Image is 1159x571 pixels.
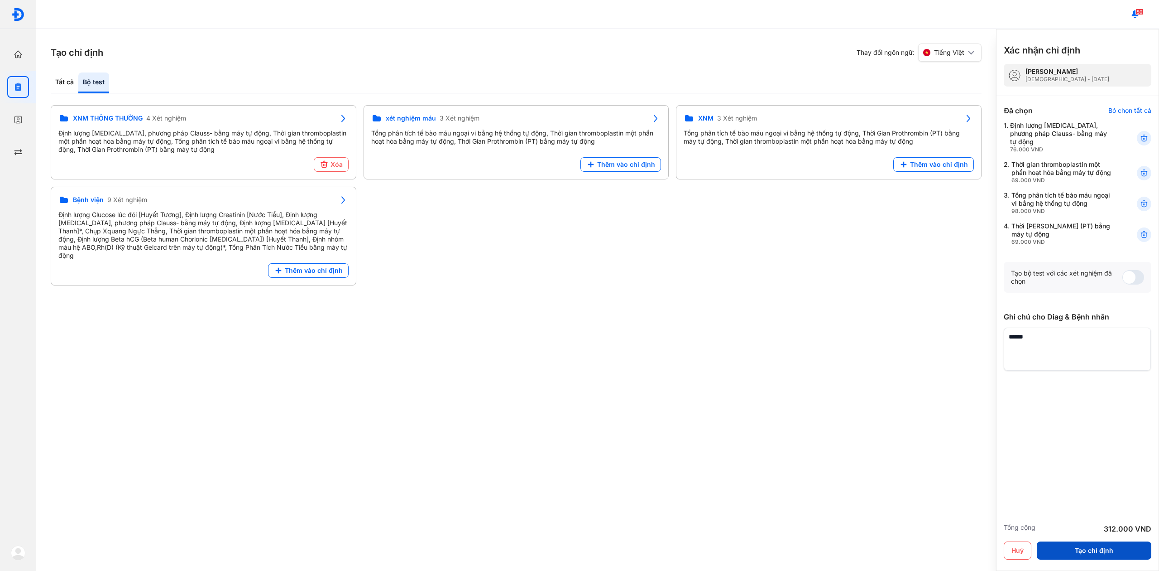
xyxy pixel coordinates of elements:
button: Thêm vào chỉ định [268,263,349,278]
button: Thêm vào chỉ định [580,157,661,172]
span: 3 Xét nghiệm [440,114,479,122]
span: 3 Xét nghiệm [717,114,757,122]
span: xét nghiệm máu [386,114,436,122]
div: Thời gian thromboplastin một phần hoạt hóa bằng máy tự động [1011,160,1115,184]
span: 4 Xét nghiệm [146,114,186,122]
img: logo [11,546,25,560]
div: 2. [1004,160,1115,184]
span: 9 Xét nghiệm [107,196,147,204]
div: [PERSON_NAME] [1025,68,1109,76]
div: Tổng phân tích tế bào máu ngoại vi bằng hệ thống tự động, Thời Gian Prothrombin (PT) bằng máy tự ... [684,129,974,145]
span: Thêm vào chỉ định [597,160,655,169]
div: 76.000 VND [1010,146,1115,153]
div: 312.000 VND [1104,523,1151,534]
div: Bộ test [78,73,109,93]
div: Tất cả [51,73,78,93]
span: Tiếng Việt [934,48,964,57]
div: Định lượng [MEDICAL_DATA], phương pháp Clauss- bằng máy tự động [1010,121,1115,153]
button: Tạo chỉ định [1037,542,1151,560]
div: 4. [1004,222,1115,246]
h3: Xác nhận chỉ định [1004,44,1080,57]
div: 69.000 VND [1011,177,1115,184]
span: Thêm vào chỉ định [910,160,968,169]
div: 1. [1004,121,1115,153]
span: XNM [698,114,714,122]
img: logo [11,8,25,21]
button: Thêm vào chỉ định [893,157,974,172]
div: [DEMOGRAPHIC_DATA] - [DATE] [1025,76,1109,83]
span: 50 [1135,9,1144,15]
span: Xóa [330,160,343,169]
button: Huỷ [1004,542,1031,560]
div: Tổng phân tích tế bào máu ngoại vi bằng hệ thống tự động, Thời gian thromboplastin một phần hoạt ... [371,129,661,145]
div: Đã chọn [1004,105,1033,116]
div: Thời [PERSON_NAME] (PT) bằng máy tự động [1011,222,1115,246]
div: Ghi chú cho Diag & Bệnh nhân [1004,311,1151,322]
button: Xóa [314,157,349,172]
div: Định lượng [MEDICAL_DATA], phương pháp Clauss- bằng máy tự động, Thời gian thromboplastin một phầ... [58,129,349,154]
div: Tổng phân tích tế bào máu ngoại vi bằng hệ thống tự động [1011,191,1115,215]
h3: Tạo chỉ định [51,46,103,59]
div: Tạo bộ test với các xét nghiệm đã chọn [1011,269,1122,285]
span: Bệnh viện [73,196,104,204]
div: 3. [1004,191,1115,215]
div: 69.000 VND [1011,238,1115,246]
div: Định lượng Glucose lúc đói [Huyết Tương], Định lượng Creatinin [Nước Tiểu], Định lượng [MEDICAL_D... [58,211,349,260]
div: Tổng cộng [1004,523,1035,534]
div: 98.000 VND [1011,208,1115,215]
div: Thay đổi ngôn ngữ: [857,44,982,62]
span: Thêm vào chỉ định [285,266,343,275]
span: XNM THÔNG THƯỜNG [73,114,143,122]
div: Bỏ chọn tất cả [1108,106,1151,115]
